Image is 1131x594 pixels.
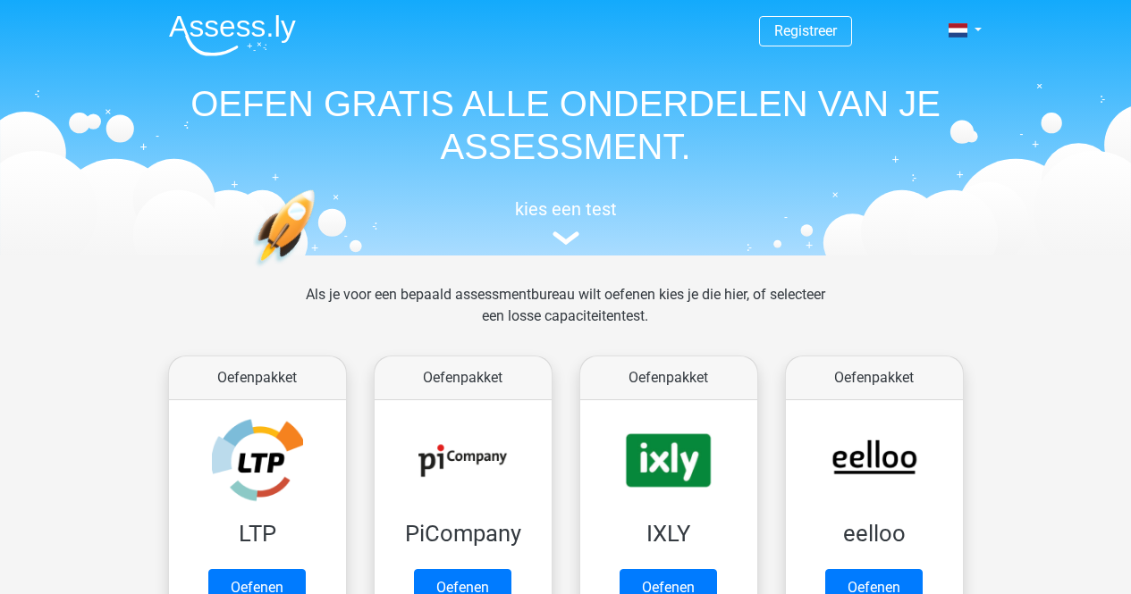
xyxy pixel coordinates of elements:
img: oefenen [253,189,384,351]
h1: OEFEN GRATIS ALLE ONDERDELEN VAN JE ASSESSMENT. [155,82,977,168]
a: kies een test [155,198,977,246]
div: Als je voor een bepaald assessmentbureau wilt oefenen kies je die hier, of selecteer een losse ca... [291,284,840,348]
img: assessment [553,231,579,245]
a: Registreer [774,22,837,39]
h5: kies een test [155,198,977,220]
img: Assessly [169,14,296,56]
